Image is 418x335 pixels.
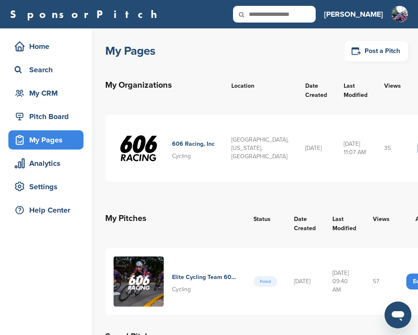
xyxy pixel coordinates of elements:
[10,9,162,20] a: SponsorPitch
[376,70,409,108] th: Views
[345,41,408,61] a: Post a Pitch
[172,140,215,149] h4: 606 Racing, Inc
[105,70,223,108] th: My Organizations
[172,286,191,293] span: Cycling
[13,132,84,147] div: My Pages
[13,203,84,218] div: Help Center
[114,123,164,173] img: 606 logo blacknostars
[13,109,84,124] div: Pitch Board
[324,8,383,20] h3: [PERSON_NAME]
[324,203,365,241] th: Last Modified
[8,37,84,56] a: Home
[376,115,409,182] td: 35
[8,84,84,103] a: My CRM
[324,5,383,23] a: [PERSON_NAME]
[297,70,335,108] th: Date Created
[365,248,398,315] td: 57
[324,248,365,315] td: [DATE] 09:40 AM
[297,115,335,182] td: [DATE]
[223,70,297,108] th: Location
[223,115,297,182] td: [GEOGRAPHIC_DATA], [US_STATE], [GEOGRAPHIC_DATA]
[105,43,155,58] h1: My Pages
[172,273,237,282] h4: Elite Cycling Team 606 Racing
[13,86,84,101] div: My CRM
[8,60,84,79] a: Search
[253,276,277,287] span: Posted
[13,39,84,54] div: Home
[8,154,84,173] a: Analytics
[8,177,84,196] a: Settings
[13,156,84,171] div: Analytics
[105,203,245,241] th: My Pitches
[385,302,411,328] iframe: Button to launch messaging window
[114,123,215,173] a: 606 logo blacknostars 606 Racing, Inc Cycling
[8,200,84,220] a: Help Center
[8,107,84,126] a: Pitch Board
[335,115,376,182] td: [DATE] 11:07 AM
[13,179,84,194] div: Settings
[286,203,324,241] th: Date Created
[286,248,324,315] td: [DATE]
[365,203,398,241] th: Views
[245,203,286,241] th: Status
[114,256,237,307] a: 606 racing thumbnail Elite Cycling Team 606 Racing Cycling
[114,256,164,307] img: 606 racing thumbnail
[172,152,191,160] span: Cycling
[335,70,376,108] th: Last Modified
[13,62,84,77] div: Search
[8,130,84,150] a: My Pages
